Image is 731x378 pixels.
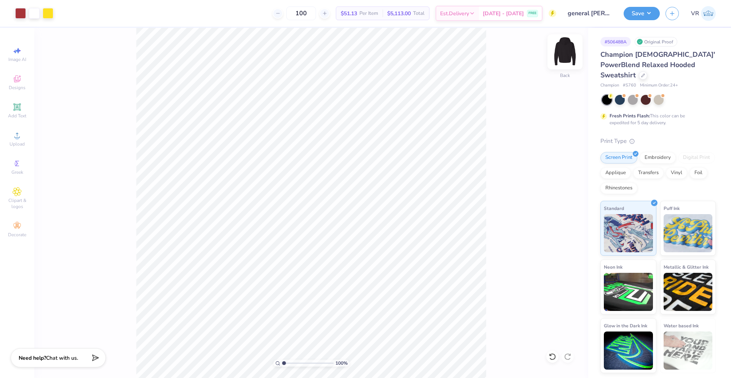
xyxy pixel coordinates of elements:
[341,10,357,18] span: $51.13
[664,273,713,311] img: Metallic & Glitter Ink
[550,37,580,67] img: Back
[664,204,680,212] span: Puff Ink
[600,167,631,179] div: Applique
[664,263,709,271] span: Metallic & Glitter Ink
[604,214,653,252] img: Standard
[286,6,316,20] input: – –
[701,6,716,21] img: Vincent Roxas
[604,204,624,212] span: Standard
[600,152,637,163] div: Screen Print
[604,273,653,311] img: Neon Ink
[604,322,647,330] span: Glow in the Dark Ink
[11,169,23,175] span: Greek
[691,6,716,21] a: VR
[664,332,713,370] img: Water based Ink
[600,137,716,146] div: Print Type
[560,72,570,79] div: Back
[604,332,653,370] img: Glow in the Dark Ink
[19,354,46,362] strong: Need help?
[335,360,348,367] span: 100 %
[483,10,524,18] span: [DATE] - [DATE]
[623,82,636,89] span: # S760
[600,50,715,80] span: Champion [DEMOGRAPHIC_DATA]' PowerBlend Relaxed Hooded Sweatshirt
[691,9,699,18] span: VR
[664,214,713,252] img: Puff Ink
[10,141,25,147] span: Upload
[4,197,30,210] span: Clipart & logos
[678,152,715,163] div: Digital Print
[610,112,703,126] div: This color can be expedited for 5 day delivery.
[413,10,425,18] span: Total
[666,167,687,179] div: Vinyl
[600,183,637,194] div: Rhinestones
[664,322,699,330] span: Water based Ink
[600,37,631,46] div: # 506488A
[562,6,618,21] input: Untitled Design
[359,10,378,18] span: Per Item
[440,10,469,18] span: Est. Delivery
[610,113,650,119] strong: Fresh Prints Flash:
[690,167,707,179] div: Foil
[640,152,676,163] div: Embroidery
[604,263,622,271] span: Neon Ink
[600,82,619,89] span: Champion
[8,113,26,119] span: Add Text
[8,56,26,62] span: Image AI
[635,37,677,46] div: Original Proof
[624,7,660,20] button: Save
[8,232,26,238] span: Decorate
[46,354,78,362] span: Chat with us.
[528,11,536,16] span: FREE
[633,167,664,179] div: Transfers
[9,85,26,91] span: Designs
[640,82,678,89] span: Minimum Order: 24 +
[387,10,411,18] span: $5,113.00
